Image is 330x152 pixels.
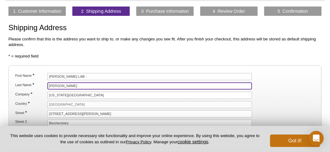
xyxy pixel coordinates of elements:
[270,135,320,147] button: Got it!
[15,110,46,115] label: Street
[8,53,322,59] p: * = required field
[13,8,61,14] a: 1 Customer Information
[177,139,208,144] button: cookie settings
[213,8,245,14] a: 4 Review Order
[15,82,46,87] label: Last Name
[15,92,46,96] label: Company
[8,36,322,48] p: Please confirm that this is the address you want to ship to, or make any changes you see fit. Aft...
[10,133,260,145] p: This website uses cookies to provide necessary site functionality and improve your online experie...
[309,131,324,146] div: Open Intercom Messenger
[81,8,121,14] a: 2 Shipping Address
[15,73,46,78] label: First Name
[126,140,151,144] a: Privacy Policy
[15,101,46,106] label: Country
[15,120,46,124] label: Street 2
[8,24,322,33] h1: Shipping Address
[141,8,189,14] a: 3 Purchase Information
[278,8,308,14] a: 5 Confirmation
